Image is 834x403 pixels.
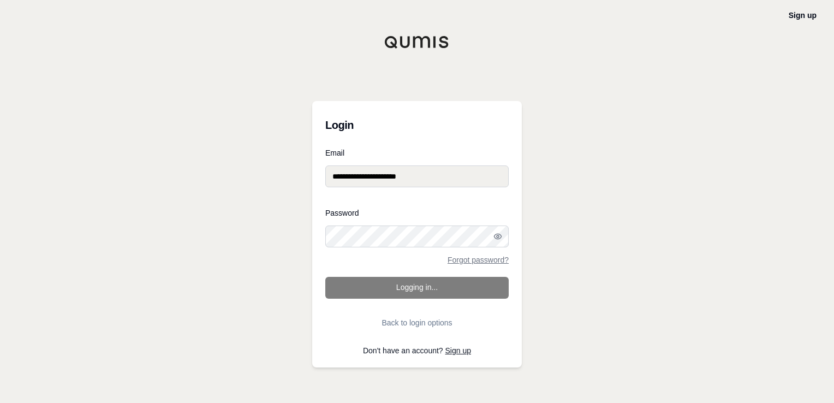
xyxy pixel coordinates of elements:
a: Sign up [789,11,817,20]
label: Email [325,149,509,157]
img: Qumis [384,35,450,49]
a: Sign up [445,346,471,355]
p: Don't have an account? [325,347,509,354]
button: Back to login options [325,312,509,334]
h3: Login [325,114,509,136]
label: Password [325,209,509,217]
a: Forgot password? [448,256,509,264]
